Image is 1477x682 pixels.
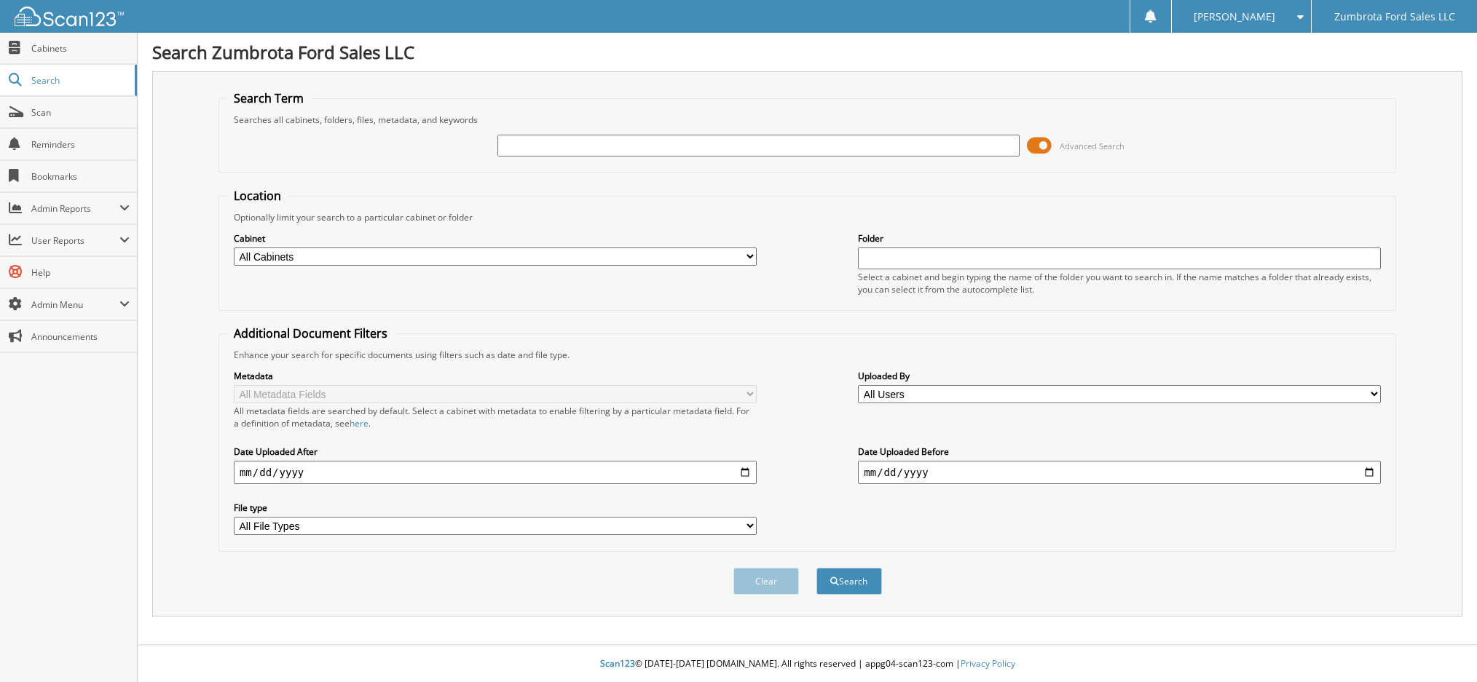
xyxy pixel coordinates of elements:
[31,42,130,55] span: Cabinets
[227,211,1388,223] div: Optionally limit your search to a particular cabinet or folder
[733,568,799,595] button: Clear
[1060,140,1125,151] span: Advanced Search
[227,188,288,204] legend: Location
[350,417,369,429] a: here
[234,445,757,458] label: Date Uploaded After
[858,461,1381,484] input: end
[234,370,757,382] label: Metadata
[15,7,124,26] img: scan123-logo-white.svg
[234,232,757,245] label: Cabinet
[234,405,757,429] div: All metadata fields are searched by default. Select a cabinet with metadata to enable filtering b...
[1194,12,1275,21] span: [PERSON_NAME]
[227,349,1388,361] div: Enhance your search for specific documents using filters such as date and file type.
[234,501,757,514] label: File type
[1334,12,1455,21] span: Zumbrota Ford Sales LLC
[31,202,119,215] span: Admin Reports
[31,106,130,119] span: Scan
[858,445,1381,458] label: Date Uploaded Before
[138,646,1477,682] div: © [DATE]-[DATE] [DOMAIN_NAME]. All rights reserved | appg04-scan123-com |
[31,266,130,279] span: Help
[858,370,1381,382] label: Uploaded By
[31,74,127,87] span: Search
[31,138,130,151] span: Reminders
[1404,612,1477,682] iframe: Chat Widget
[227,90,311,106] legend: Search Term
[961,657,1015,670] a: Privacy Policy
[227,114,1388,126] div: Searches all cabinets, folders, files, metadata, and keywords
[234,461,757,484] input: start
[816,568,882,595] button: Search
[858,232,1381,245] label: Folder
[152,40,1462,64] h1: Search Zumbrota Ford Sales LLC
[31,298,119,311] span: Admin Menu
[858,271,1381,296] div: Select a cabinet and begin typing the name of the folder you want to search in. If the name match...
[31,330,130,343] span: Announcements
[31,234,119,247] span: User Reports
[31,170,130,183] span: Bookmarks
[600,657,635,670] span: Scan123
[227,325,395,341] legend: Additional Document Filters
